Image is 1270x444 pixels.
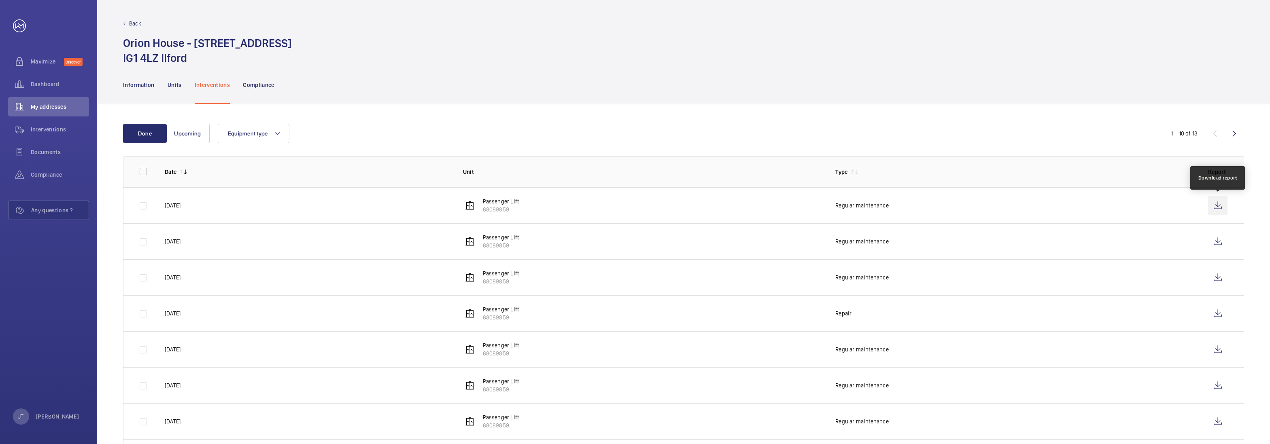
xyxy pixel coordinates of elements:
[228,130,268,137] span: Equipment type
[483,421,519,429] p: 68089859
[483,385,519,393] p: 68089859
[31,103,89,111] span: My addresses
[123,36,292,66] h1: Orion House - [STREET_ADDRESS] IG1 4LZ Ilford
[835,417,888,425] p: Regular maintenance
[835,381,888,389] p: Regular maintenance
[835,309,852,317] p: Repair
[483,341,519,349] p: Passenger Lift
[165,237,181,245] p: [DATE]
[195,81,230,89] p: Interventions
[465,201,475,210] img: elevator.svg
[483,197,519,205] p: Passenger Lift
[465,417,475,426] img: elevator.svg
[165,417,181,425] p: [DATE]
[31,125,89,133] span: Interventions
[165,309,181,317] p: [DATE]
[165,168,176,176] p: Date
[465,273,475,282] img: elevator.svg
[483,269,519,277] p: Passenger Lift
[463,168,823,176] p: Unit
[483,377,519,385] p: Passenger Lift
[18,412,23,421] p: JT
[1171,129,1198,137] div: 1 – 10 of 13
[36,412,79,421] p: [PERSON_NAME]
[483,313,519,321] p: 68089859
[165,201,181,209] p: [DATE]
[835,345,888,353] p: Regular maintenance
[835,168,847,176] p: Type
[31,206,89,214] span: Any questions ?
[243,81,274,89] p: Compliance
[835,201,888,209] p: Regular maintenance
[165,381,181,389] p: [DATE]
[483,349,519,357] p: 68089859
[483,233,519,241] p: Passenger Lift
[168,81,182,89] p: Units
[165,345,181,353] p: [DATE]
[465,309,475,318] img: elevator.svg
[31,80,89,88] span: Dashboard
[835,273,888,281] p: Regular maintenance
[465,237,475,246] img: elevator.svg
[483,205,519,214] p: 68089859
[123,81,155,89] p: Information
[165,273,181,281] p: [DATE]
[483,413,519,421] p: Passenger Lift
[483,305,519,313] p: Passenger Lift
[64,58,83,66] span: Discover
[166,124,210,143] button: Upcoming
[31,171,89,179] span: Compliance
[31,148,89,156] span: Documents
[835,237,888,245] p: Regular maintenance
[218,124,289,143] button: Equipment type
[483,277,519,285] p: 68089859
[465,345,475,354] img: elevator.svg
[123,124,167,143] button: Done
[31,57,64,66] span: Maximize
[1198,174,1237,182] div: Download report
[129,19,141,27] p: Back
[465,381,475,390] img: elevator.svg
[483,241,519,249] p: 68089859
